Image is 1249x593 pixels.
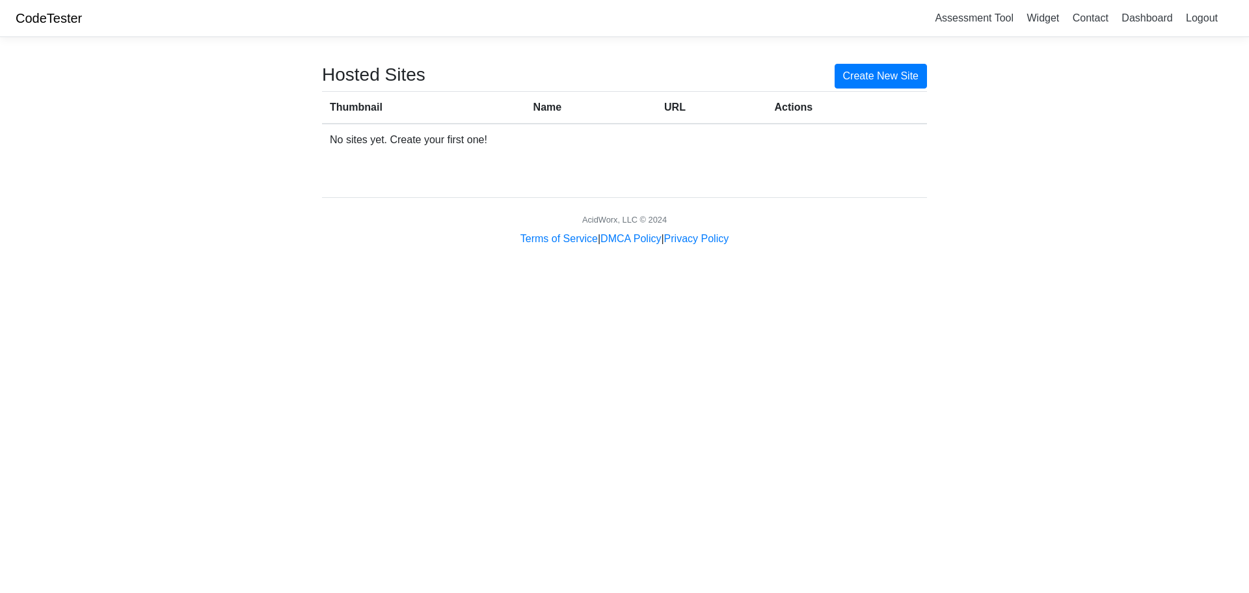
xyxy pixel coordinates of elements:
a: Privacy Policy [664,233,729,244]
a: Widget [1021,7,1064,29]
a: DMCA Policy [600,233,661,244]
a: Assessment Tool [930,7,1019,29]
a: Create New Site [835,64,928,89]
th: Name [526,91,656,124]
th: Thumbnail [322,91,526,124]
div: AcidWorx, LLC © 2024 [582,214,667,226]
th: Actions [767,91,927,124]
td: No sites yet. Create your first one! [322,124,927,156]
a: Dashboard [1116,7,1177,29]
a: Logout [1181,7,1223,29]
a: Terms of Service [520,233,598,244]
div: | | [520,231,729,247]
th: URL [656,91,767,124]
a: Contact [1068,7,1114,29]
h3: Hosted Sites [322,64,425,86]
a: CodeTester [16,11,82,25]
